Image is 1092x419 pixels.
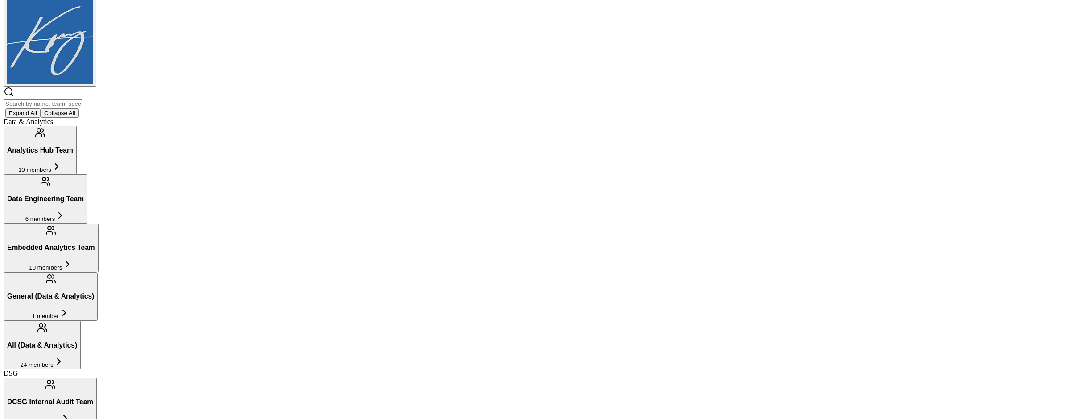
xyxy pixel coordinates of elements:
h3: Data Engineering Team [7,195,84,203]
button: General (Data & Analytics)1 member [4,272,98,321]
input: Search by name, team, specialty, or title... [4,99,82,108]
button: Analytics Hub Team10 members [4,126,77,174]
span: 10 members [18,166,51,173]
h3: General (Data & Analytics) [7,292,94,300]
span: Data & Analytics [4,118,53,125]
span: 10 members [29,264,62,271]
button: Expand All [5,108,41,118]
h3: DCSG Internal Audit Team [7,398,93,406]
button: Data Engineering Team6 members [4,174,87,223]
span: DSG [4,369,18,377]
h3: Analytics Hub Team [7,146,73,154]
h3: Embedded Analytics Team [7,244,95,252]
h3: All (Data & Analytics) [7,341,77,349]
span: 24 members [21,361,54,368]
span: 6 members [25,216,55,222]
button: Collapse All [41,108,79,118]
span: 1 member [32,313,59,319]
button: Embedded Analytics Team10 members [4,224,99,272]
button: All (Data & Analytics)24 members [4,321,81,369]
